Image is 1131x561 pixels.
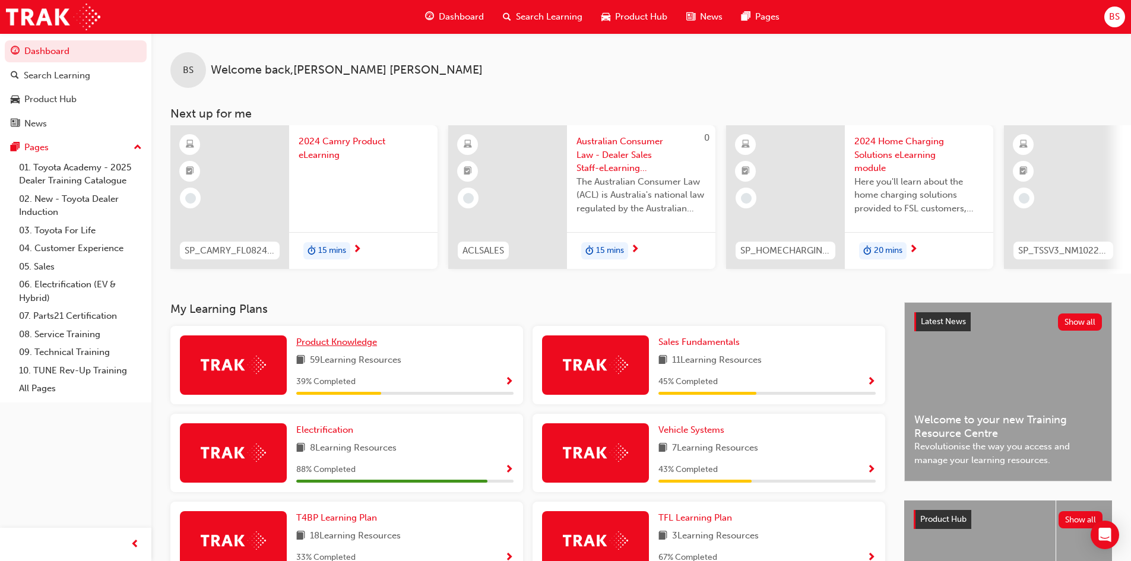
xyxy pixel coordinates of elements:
span: BS [183,64,194,77]
a: 07. Parts21 Certification [14,307,147,325]
h3: My Learning Plans [170,302,885,316]
span: next-icon [353,245,362,255]
img: Trak [563,443,628,462]
a: Search Learning [5,65,147,87]
span: SP_CAMRY_FL0824_EL [185,244,275,258]
span: duration-icon [863,243,872,259]
span: News [700,10,723,24]
span: Welcome to your new Training Resource Centre [914,413,1102,440]
span: learningResourceType_ELEARNING-icon [186,137,194,153]
span: T4BP Learning Plan [296,512,377,523]
img: Trak [201,443,266,462]
span: 2024 Camry Product eLearning [299,135,428,161]
button: Show all [1058,313,1103,331]
a: Product Hub [5,88,147,110]
span: book-icon [658,353,667,368]
a: All Pages [14,379,147,398]
span: pages-icon [742,9,750,24]
a: Latest NewsShow all [914,312,1102,331]
span: Show Progress [867,465,876,476]
a: Electrification [296,423,358,437]
a: guage-iconDashboard [416,5,493,29]
span: 59 Learning Resources [310,353,401,368]
span: learningRecordVerb_NONE-icon [741,193,752,204]
span: booktick-icon [1019,164,1028,179]
span: car-icon [11,94,20,105]
a: car-iconProduct Hub [592,5,677,29]
span: search-icon [503,9,511,24]
a: pages-iconPages [732,5,789,29]
button: Pages [5,137,147,159]
img: Trak [563,356,628,374]
div: News [24,117,47,131]
a: 02. New - Toyota Dealer Induction [14,190,147,221]
span: TFL Learning Plan [658,512,732,523]
a: 08. Service Training [14,325,147,344]
span: Pages [755,10,780,24]
a: 06. Electrification (EV & Hybrid) [14,275,147,307]
a: News [5,113,147,135]
div: Pages [24,141,49,154]
span: duration-icon [308,243,316,259]
span: Show Progress [867,377,876,388]
button: Show Progress [505,462,514,477]
h3: Next up for me [151,107,1131,121]
span: guage-icon [425,9,434,24]
button: BS [1104,7,1125,27]
span: 2024 Home Charging Solutions eLearning module [854,135,984,175]
span: learningRecordVerb_NONE-icon [185,193,196,204]
a: Sales Fundamentals [658,335,745,349]
span: BS [1109,10,1120,24]
span: SP_HOMECHARGING_0224_EL01 [740,244,831,258]
span: 45 % Completed [658,375,718,389]
img: Trak [201,531,266,550]
span: 11 Learning Resources [672,353,762,368]
span: book-icon [296,353,305,368]
a: 01. Toyota Academy - 2025 Dealer Training Catalogue [14,159,147,190]
span: learningRecordVerb_NONE-icon [1019,193,1029,204]
a: 04. Customer Experience [14,239,147,258]
span: next-icon [909,245,918,255]
span: 88 % Completed [296,463,356,477]
a: Product Knowledge [296,335,382,349]
img: Trak [6,4,100,30]
span: SP_TSSV3_NM1022_EL [1018,244,1108,258]
span: news-icon [11,119,20,129]
span: Sales Fundamentals [658,337,740,347]
a: 10. TUNE Rev-Up Training [14,362,147,380]
button: DashboardSearch LearningProduct HubNews [5,38,147,137]
span: book-icon [296,441,305,456]
button: Show Progress [867,462,876,477]
span: Show Progress [505,465,514,476]
a: Latest NewsShow allWelcome to your new Training Resource CentreRevolutionise the way you access a... [904,302,1112,481]
a: Product HubShow all [914,510,1103,529]
span: 8 Learning Resources [310,441,397,456]
a: 09. Technical Training [14,343,147,362]
span: Revolutionise the way you access and manage your learning resources. [914,440,1102,467]
span: duration-icon [585,243,594,259]
span: 3 Learning Resources [672,529,759,544]
div: Open Intercom Messenger [1091,521,1119,549]
span: next-icon [631,245,639,255]
span: ACLSALES [462,244,504,258]
a: 0ACLSALESAustralian Consumer Law - Dealer Sales Staff-eLearning moduleThe Australian Consumer Law... [448,125,715,269]
span: Dashboard [439,10,484,24]
span: 15 mins [318,244,346,258]
span: Search Learning [516,10,582,24]
a: search-iconSearch Learning [493,5,592,29]
span: 43 % Completed [658,463,718,477]
span: 0 [704,132,709,143]
span: Electrification [296,424,353,435]
span: booktick-icon [464,164,472,179]
span: up-icon [134,140,142,156]
img: Trak [563,531,628,550]
span: search-icon [11,71,19,81]
span: Product Hub [920,514,967,524]
span: book-icon [296,529,305,544]
span: book-icon [658,441,667,456]
span: pages-icon [11,142,20,153]
a: news-iconNews [677,5,732,29]
span: learningResourceType_ELEARNING-icon [742,137,750,153]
